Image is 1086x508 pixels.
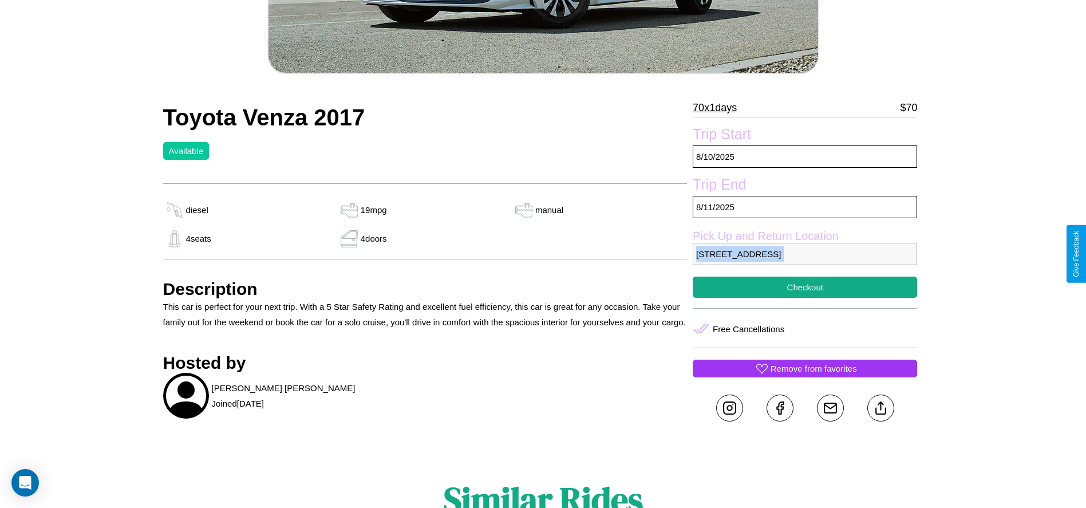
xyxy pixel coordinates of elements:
p: Available [169,143,204,159]
label: Pick Up and Return Location [693,230,917,243]
img: gas [163,230,186,247]
div: Give Feedback [1072,231,1080,277]
h3: Hosted by [163,353,688,373]
img: gas [163,202,186,219]
img: gas [512,202,535,219]
label: Trip Start [693,126,917,145]
p: manual [535,202,563,218]
img: gas [338,202,361,219]
p: 4 seats [186,231,211,246]
label: Trip End [693,176,917,196]
p: 19 mpg [361,202,387,218]
p: Free Cancellations [713,321,784,337]
h2: Toyota Venza 2017 [163,105,688,131]
p: 70 x 1 days [693,99,737,117]
p: This car is perfect for your next trip. With a 5 Star Safety Rating and excellent fuel efficiency... [163,299,688,330]
p: [PERSON_NAME] [PERSON_NAME] [212,380,356,396]
button: Remove from favorites [693,360,917,377]
p: $ 70 [900,99,917,117]
p: diesel [186,202,208,218]
h3: Description [163,279,688,299]
p: Joined [DATE] [212,396,264,411]
p: 4 doors [361,231,387,246]
p: [STREET_ADDRESS] [693,243,917,265]
p: 8 / 10 / 2025 [693,145,917,168]
p: Remove from favorites [771,361,857,376]
button: Checkout [693,277,917,298]
img: gas [338,230,361,247]
p: 8 / 11 / 2025 [693,196,917,218]
div: Open Intercom Messenger [11,469,39,497]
